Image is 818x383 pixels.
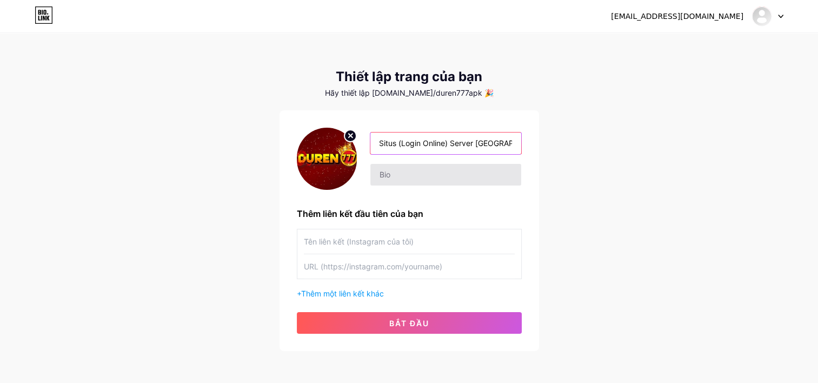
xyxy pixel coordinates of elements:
div: Thêm liên kết đầu tiên của bạn [297,207,522,220]
span: Thêm một liên kết khác [301,289,384,298]
input: Bio [370,164,521,186]
input: Tên liên kết (Instagram của tôi) [304,229,515,254]
div: Thiết lập trang của bạn [280,69,539,84]
img: Hồ sơ pic [297,128,357,190]
span: Bắt đầu [389,319,429,328]
input: Tên bạn [370,133,521,154]
input: URL (https://instagram.com/yourname) [304,254,515,279]
div: + [297,288,522,299]
img: duren777apk [752,6,772,27]
div: [EMAIL_ADDRESS][DOMAIN_NAME] [611,11,743,22]
div: Hãy thiết lập [DOMAIN_NAME]/duren777apk 🎉 [280,89,539,97]
button: Bắt đầu [297,312,522,334]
